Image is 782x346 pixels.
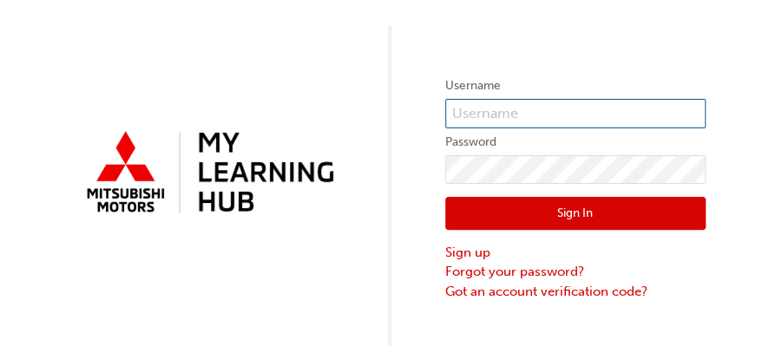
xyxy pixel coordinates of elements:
[445,75,706,96] label: Username
[445,197,706,230] button: Sign In
[445,99,706,128] input: Username
[445,262,706,282] a: Forgot your password?
[445,282,706,302] a: Got an account verification code?
[445,243,706,263] a: Sign up
[77,124,338,223] img: mmal
[445,132,706,153] label: Password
